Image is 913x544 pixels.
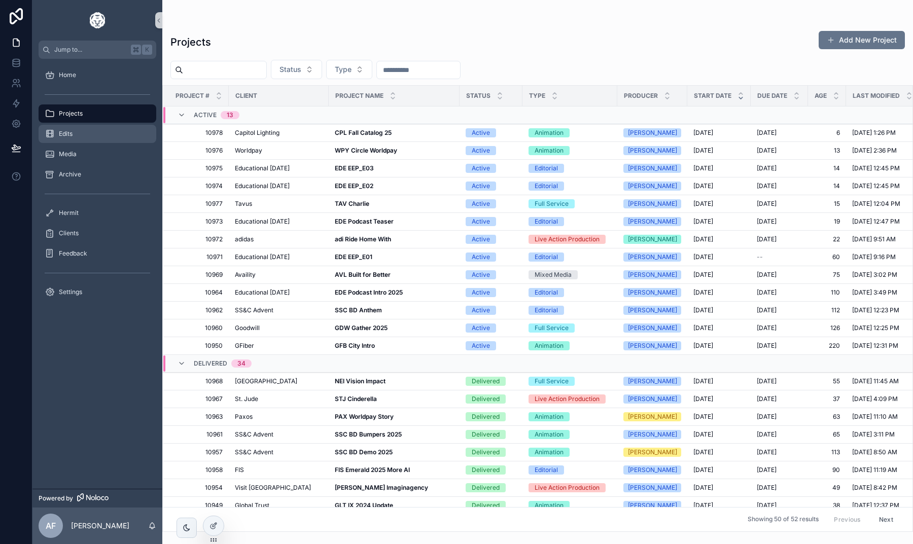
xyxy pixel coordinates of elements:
[472,323,490,333] div: Active
[472,377,500,386] div: Delivered
[39,165,156,184] a: Archive
[852,288,913,297] a: [DATE] 3:49 PM
[235,324,260,332] span: Goodwill
[175,235,223,243] a: 10972
[852,235,896,243] span: [DATE] 9:51 AM
[693,306,713,314] span: [DATE]
[693,342,745,350] a: [DATE]
[814,164,840,172] span: 14
[235,147,323,155] a: Worldpay
[623,235,681,244] a: [PERSON_NAME]
[757,288,777,297] span: [DATE]
[852,342,898,350] span: [DATE] 12:31 PM
[472,217,490,226] div: Active
[529,164,611,173] a: Editorial
[628,146,677,155] div: [PERSON_NAME]
[535,377,569,386] div: Full Service
[335,324,388,332] strong: GDW Gather 2025
[335,200,453,208] a: TAV Charlie
[335,147,397,154] strong: WPY Circle Worldpay
[814,306,840,314] span: 112
[535,235,600,244] div: Live Action Production
[628,128,677,137] div: [PERSON_NAME]
[757,182,802,190] a: [DATE]
[814,271,840,279] span: 75
[54,46,127,54] span: Jump to...
[623,341,681,350] a: [PERSON_NAME]
[32,59,162,314] div: scrollable content
[175,147,223,155] a: 10976
[39,145,156,163] a: Media
[814,200,840,208] span: 15
[39,204,156,222] a: Hermit
[175,217,223,226] span: 10973
[757,147,802,155] a: [DATE]
[852,342,913,350] a: [DATE] 12:31 PM
[271,60,322,79] button: Select Button
[693,129,713,137] span: [DATE]
[693,147,713,155] span: [DATE]
[235,253,290,261] span: Educational [DATE]
[623,128,681,137] a: [PERSON_NAME]
[852,129,896,137] span: [DATE] 1:26 PM
[175,164,223,172] a: 10975
[335,164,374,172] strong: EDE EEP_E03
[535,217,558,226] div: Editorial
[335,182,373,190] strong: EDE EEP_E02
[335,288,453,297] a: EDE Podcast Intro 2025
[623,199,681,208] a: [PERSON_NAME]
[852,182,900,190] span: [DATE] 12:45 PM
[757,288,802,297] a: [DATE]
[814,147,840,155] a: 13
[852,147,897,155] span: [DATE] 2:36 PM
[814,342,840,350] span: 220
[335,164,453,172] a: EDE EEP_E03
[623,323,681,333] a: [PERSON_NAME]
[335,342,453,350] a: GFB City Intro
[175,377,223,385] a: 10968
[628,288,677,297] div: [PERSON_NAME]
[39,66,156,84] a: Home
[235,288,323,297] a: Educational [DATE]
[693,271,745,279] a: [DATE]
[693,182,745,190] a: [DATE]
[757,271,777,279] span: [DATE]
[279,64,301,75] span: Status
[757,271,802,279] a: [DATE]
[535,306,558,315] div: Editorial
[814,129,840,137] span: 6
[693,217,745,226] a: [DATE]
[194,111,217,119] span: Active
[852,306,913,314] a: [DATE] 12:23 PM
[757,147,777,155] span: [DATE]
[693,235,745,243] a: [DATE]
[335,129,392,136] strong: CPL Fall Catalog 25
[535,252,558,262] div: Editorial
[335,64,352,75] span: Type
[39,224,156,242] a: Clients
[175,306,223,314] a: 10962
[529,323,611,333] a: Full Service
[175,324,223,332] span: 10960
[757,306,802,314] a: [DATE]
[757,342,802,350] a: [DATE]
[335,200,369,207] strong: TAV Charlie
[59,110,83,118] span: Projects
[693,217,713,226] span: [DATE]
[335,342,375,349] strong: GFB City Intro
[628,341,677,350] div: [PERSON_NAME]
[472,182,490,191] div: Active
[814,324,840,332] span: 126
[852,306,899,314] span: [DATE] 12:23 PM
[814,182,840,190] a: 14
[59,288,82,296] span: Settings
[335,271,453,279] a: AVL Built for Better
[693,200,745,208] a: [DATE]
[175,129,223,137] a: 10978
[852,253,913,261] a: [DATE] 9:16 PM
[693,129,745,137] a: [DATE]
